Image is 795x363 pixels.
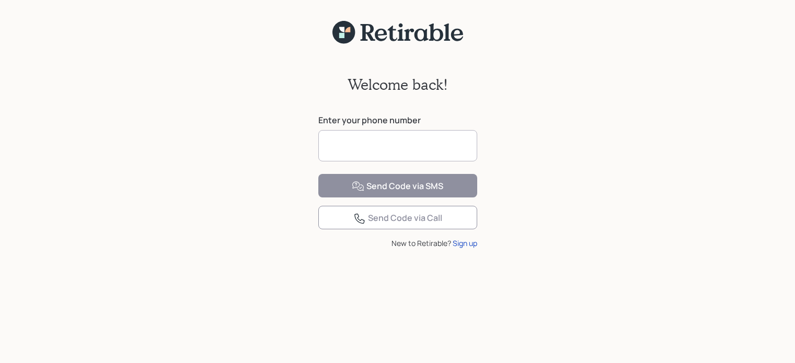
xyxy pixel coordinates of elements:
[318,238,477,249] div: New to Retirable?
[353,212,442,225] div: Send Code via Call
[453,238,477,249] div: Sign up
[318,206,477,229] button: Send Code via Call
[318,174,477,197] button: Send Code via SMS
[318,114,477,126] label: Enter your phone number
[352,180,443,193] div: Send Code via SMS
[348,76,448,93] h2: Welcome back!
